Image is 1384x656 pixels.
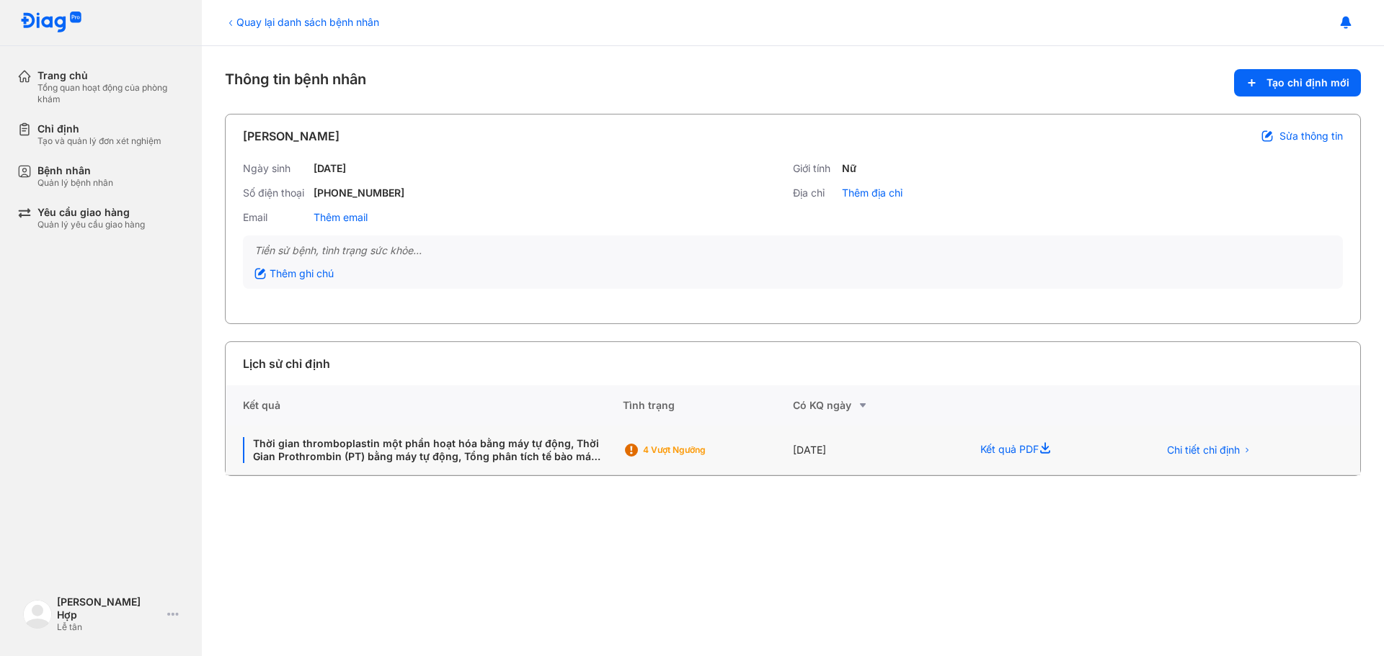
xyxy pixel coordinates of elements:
div: Thêm ghi chú [254,267,334,280]
div: Trang chủ [37,69,185,82]
span: Tạo chỉ định mới [1267,76,1349,89]
div: Quản lý bệnh nhân [37,177,113,189]
div: Bệnh nhân [37,164,113,177]
div: Email [243,211,308,224]
div: Giới tính [793,162,836,175]
div: Có KQ ngày [793,397,963,414]
div: Chỉ định [37,122,161,135]
div: Yêu cầu giao hàng [37,206,145,219]
div: Tạo và quản lý đơn xét nghiệm [37,135,161,147]
div: Thời gian thromboplastin một phần hoạt hóa bằng máy tự động, Thời Gian Prothrombin (PT) bằng máy ... [243,437,605,463]
div: [PHONE_NUMBER] [314,187,404,199]
div: Lịch sử chỉ định [243,355,330,372]
div: Địa chỉ [793,187,836,199]
button: Tạo chỉ định mới [1234,69,1361,96]
div: [DATE] [314,162,346,175]
div: Số điện thoại [243,187,308,199]
div: 4 Vượt ngưỡng [643,444,758,456]
div: [PERSON_NAME] Hợp [57,596,161,621]
div: Quản lý yêu cầu giao hàng [37,219,145,230]
div: Thêm email [314,211,368,224]
img: logo [23,600,52,629]
button: Chi tiết chỉ định [1158,439,1260,461]
span: Chi tiết chỉ định [1167,444,1240,457]
img: logo [20,12,82,34]
div: Kết quả [226,385,623,426]
div: Tình trạng [623,385,793,426]
div: Quay lại danh sách bệnh nhân [225,14,379,30]
div: [DATE] [793,426,963,475]
div: [PERSON_NAME] [243,127,340,145]
div: Tiền sử bệnh, tình trạng sức khỏe... [254,244,1331,257]
div: Thêm địa chỉ [842,187,902,199]
div: Ngày sinh [243,162,308,175]
div: Lễ tân [57,621,161,633]
div: Thông tin bệnh nhân [225,69,1361,96]
div: Tổng quan hoạt động của phòng khám [37,82,185,105]
span: Sửa thông tin [1279,130,1343,143]
div: Kết quả PDF [963,426,1140,475]
div: Nữ [842,162,856,175]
